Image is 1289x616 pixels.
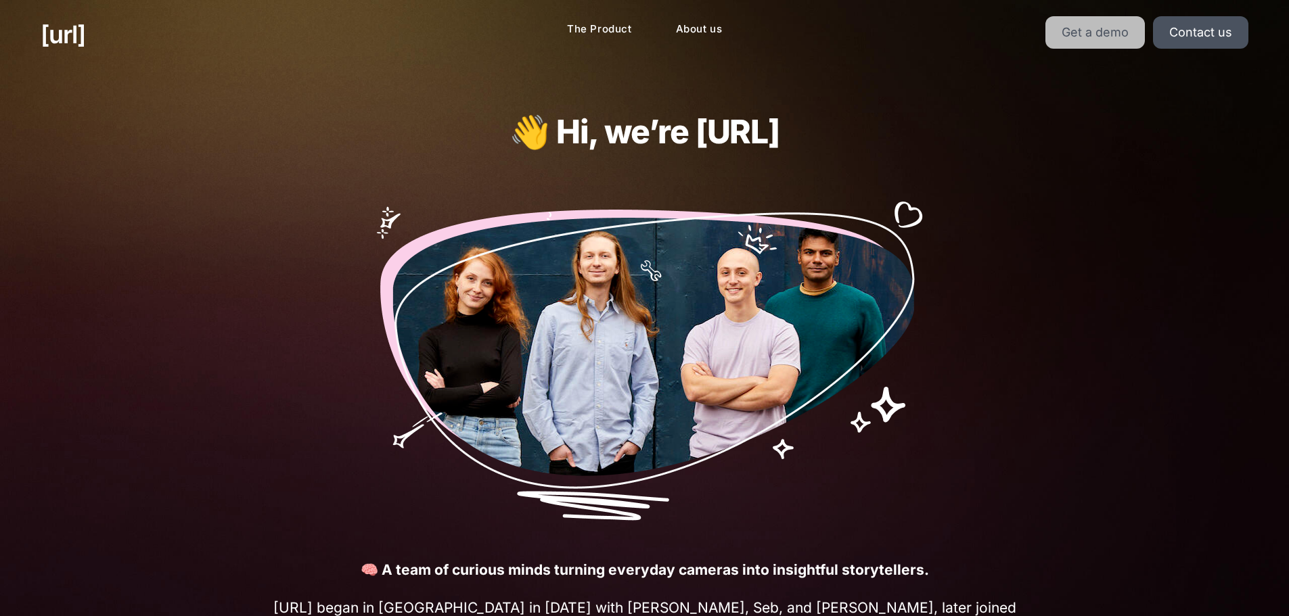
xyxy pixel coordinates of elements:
a: [URL] [41,16,85,53]
h1: 👋 Hi, we’re [URL] [338,114,951,150]
a: Contact us [1153,16,1248,49]
a: The Product [556,16,643,43]
strong: 🧠 A team of curious minds turning everyday cameras into insightful storytellers. [361,561,929,578]
a: About us [665,16,733,43]
a: Get a demo [1045,16,1145,49]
